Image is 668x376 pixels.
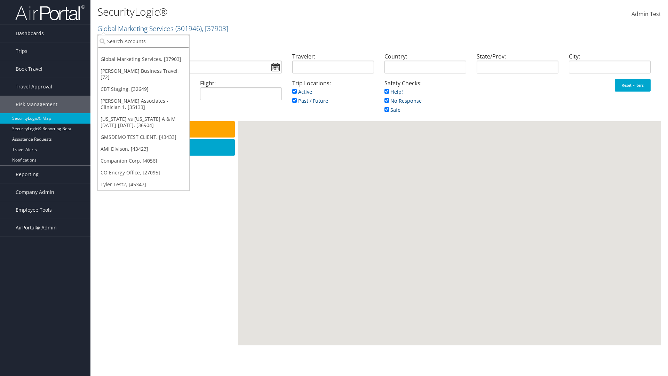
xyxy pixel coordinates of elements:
[287,79,379,112] div: Trip Locations:
[264,201,275,212] div: Green earthquake alert (Magnitude 4.6M, Depth:35km) in Guatemala 28/08/2025 14:46 UTC, 130 thousa...
[15,5,85,21] img: airportal-logo.png
[384,107,400,113] a: Safe
[195,79,287,106] div: Flight:
[631,10,661,18] span: Admin Test
[292,88,312,95] a: Active
[631,3,661,25] a: Admin Test
[98,95,189,113] a: [PERSON_NAME] Associates - Clinician 1, [35133]
[16,42,27,60] span: Trips
[97,24,228,33] a: Global Marketing Services
[384,97,422,104] a: No Response
[615,79,651,92] button: Reset Filters
[103,52,287,79] div: Travel Date Range:
[314,273,325,284] div: Green earthquake alert (Magnitude 4.8M, Depth:260.716km) in Argentina 28/08/2025 17:02 UTC, 130 t...
[202,24,228,33] span: , [ 37903 ]
[564,52,656,79] div: City:
[16,166,39,183] span: Reporting
[16,78,52,95] span: Travel Approval
[16,60,42,78] span: Book Travel
[98,155,189,167] a: Companion Corp, [4056]
[98,35,189,48] input: Search Accounts
[379,52,471,79] div: Country:
[471,52,564,79] div: State/Prov:
[98,65,189,83] a: [PERSON_NAME] Business Travel, [72]
[16,96,57,113] span: Risk Management
[98,167,189,179] a: CO Energy Office, [27095]
[359,138,371,149] div: Green alert for tropical cyclone FERNAND-25. Population affected by Category 1 (120 km/h) wind sp...
[98,143,189,155] a: AMI Divison, [43423]
[16,201,52,219] span: Employee Tools
[292,97,328,104] a: Past / Future
[281,213,293,224] div: Green earthquake alert (Magnitude 4.5M, Depth:10km) in Costa Rica 28/08/2025 07:03 UTC, 2 thousan...
[16,25,44,42] span: Dashboards
[16,219,57,236] span: AirPortal® Admin
[287,52,379,79] div: Traveler:
[175,24,202,33] span: ( 301946 )
[97,5,473,19] h1: SecurityLogic®
[16,183,54,201] span: Company Admin
[98,53,189,65] a: Global Marketing Services, [37903]
[98,83,189,95] a: CBT Staging, [32649]
[98,131,189,143] a: GMSDEMO TEST CLIENT, [43433]
[98,113,189,131] a: [US_STATE] vs [US_STATE] A & M [DATE]-[DATE], [36904]
[98,179,189,190] a: Tyler Test2, [45347]
[384,88,403,95] a: Help!
[97,37,473,46] p: Filter:
[379,79,471,121] div: Safety Checks:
